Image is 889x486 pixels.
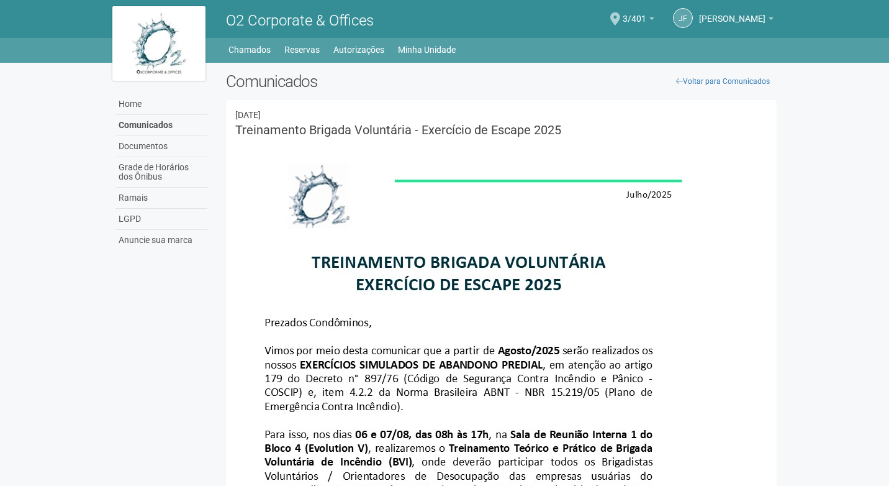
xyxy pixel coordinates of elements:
a: Reservas [284,41,320,58]
h3: Treinamento Brigada Voluntária - Exercício de Escape 2025 [235,124,767,136]
a: Ramais [115,188,207,209]
a: 3/401 [623,16,654,25]
a: Home [115,94,207,115]
a: Anuncie sua marca [115,230,207,250]
a: JF [673,8,693,28]
a: Comunicados [115,115,207,136]
a: Voltar para Comunicados [669,72,777,91]
h2: Comunicados [226,72,777,91]
a: Autorizações [333,41,384,58]
a: Chamados [228,41,271,58]
span: Jaidete Freitas [699,2,765,24]
div: 31/07/2025 23:17 [235,109,767,121]
a: Minha Unidade [398,41,456,58]
a: Grade de Horários dos Ônibus [115,157,207,188]
a: [PERSON_NAME] [699,16,774,25]
a: Documentos [115,136,207,157]
span: 3/401 [623,2,646,24]
a: LGPD [115,209,207,230]
img: logo.jpg [112,6,205,81]
span: O2 Corporate & Offices [226,12,374,29]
